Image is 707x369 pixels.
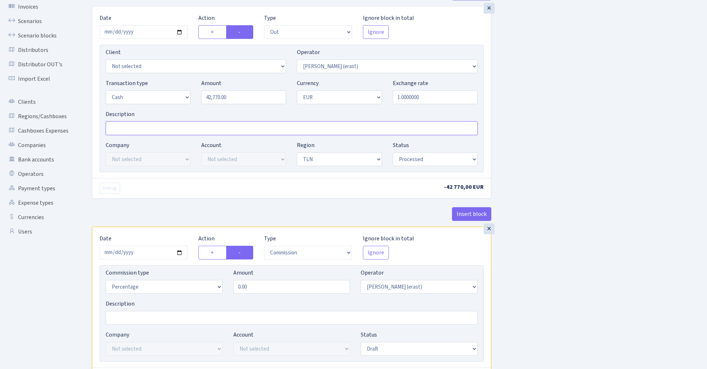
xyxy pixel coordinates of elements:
label: Account [233,330,254,339]
label: Date [100,14,111,22]
label: Amount [201,79,221,88]
button: Ignore [363,25,389,39]
div: × [484,3,495,14]
label: Commission type [106,268,149,277]
label: Amount [233,268,254,277]
label: Company [106,330,129,339]
label: Status [393,141,409,150]
a: Scenario blocks [4,28,76,43]
label: Action [198,14,215,22]
button: Insert block [452,207,491,221]
label: Action [198,234,215,243]
label: Date [100,234,111,243]
label: - [226,25,253,39]
label: Description [106,110,135,119]
a: Distributor OUT's [4,57,76,72]
a: Companies [4,138,76,152]
label: + [198,246,227,259]
label: Description [106,299,135,308]
label: Operator [297,48,320,57]
label: Exchange rate [393,79,428,88]
a: Distributors [4,43,76,57]
a: Scenarios [4,14,76,28]
a: Payment types [4,181,76,196]
label: Company [106,141,129,150]
label: Status [361,330,377,339]
a: Currencies [4,210,76,224]
button: Ignore [363,246,389,259]
label: Currency [297,79,319,88]
label: Account [201,141,221,150]
label: - [226,246,253,259]
label: Operator [361,268,384,277]
a: Import Excel [4,72,76,86]
a: Cashboxes Expenses [4,124,76,138]
label: Client [106,48,121,57]
a: Bank accounts [4,152,76,167]
label: Ignore block in total [363,234,414,243]
label: Type [264,14,276,22]
div: × [484,223,495,234]
a: Users [4,224,76,239]
label: Region [297,141,315,150]
a: Regions/Cashboxes [4,109,76,124]
a: Expense types [4,196,76,210]
label: Ignore block in total [363,14,414,22]
a: Clients [4,95,76,109]
span: -42 770,00 EUR [444,183,484,191]
label: Transaction type [106,79,148,88]
label: Type [264,234,276,243]
a: Operators [4,167,76,181]
button: Debug [100,183,120,194]
label: + [198,25,227,39]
